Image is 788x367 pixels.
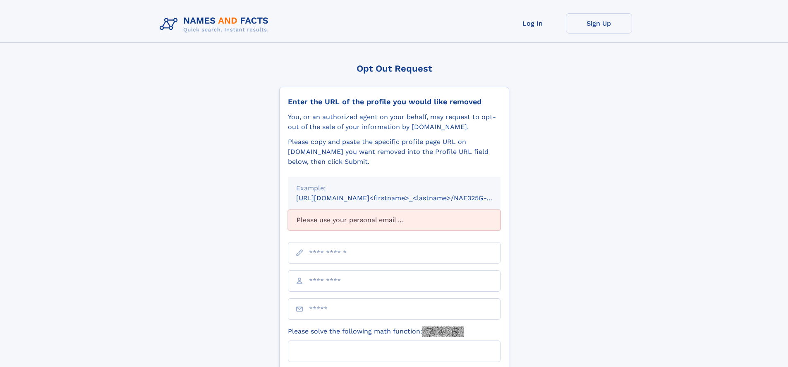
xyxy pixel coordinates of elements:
img: Logo Names and Facts [156,13,275,36]
a: Log In [500,13,566,34]
div: Opt Out Request [279,63,509,74]
div: Enter the URL of the profile you would like removed [288,97,501,106]
small: [URL][DOMAIN_NAME]<firstname>_<lastname>/NAF325G-xxxxxxxx [296,194,516,202]
div: Please use your personal email ... [288,210,501,230]
div: Example: [296,183,492,193]
a: Sign Up [566,13,632,34]
label: Please solve the following math function: [288,326,464,337]
div: You, or an authorized agent on your behalf, may request to opt-out of the sale of your informatio... [288,112,501,132]
div: Please copy and paste the specific profile page URL on [DOMAIN_NAME] you want removed into the Pr... [288,137,501,167]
